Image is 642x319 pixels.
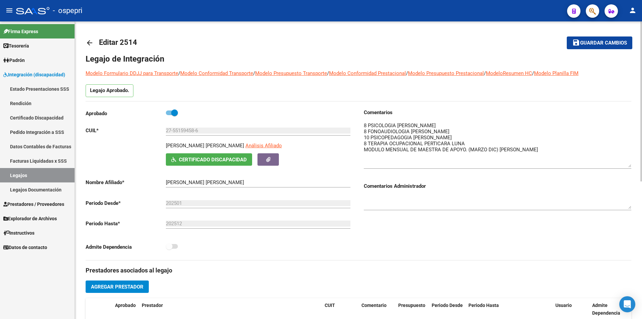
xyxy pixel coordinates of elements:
span: Prestadores / Proveedores [3,201,64,208]
a: Modelo Presupuesto Transporte [255,70,327,76]
span: Tesorería [3,42,29,50]
a: ModeloResumen HC [486,70,532,76]
span: Integración (discapacidad) [3,71,65,78]
span: Admite Dependencia [592,303,620,316]
button: Certificado Discapacidad [166,153,252,166]
a: Modelo Presupuesto Prestacional [408,70,484,76]
p: Legajo Aprobado. [86,84,133,97]
span: Editar 2514 [99,38,137,47]
mat-icon: menu [5,6,13,14]
button: Guardar cambios [567,36,632,49]
span: - ospepri [53,3,82,18]
a: Modelo Conformidad Transporte [180,70,253,76]
span: Periodo Desde [432,303,463,308]
span: Análisis Afiliado [245,143,282,149]
span: Instructivos [3,229,34,237]
a: Modelo Formulario DDJJ para Transporte [86,70,178,76]
h3: Prestadores asociados al legajo [86,266,631,275]
span: Certificado Discapacidad [179,157,247,163]
h3: Comentarios [364,109,631,116]
button: Agregar Prestador [86,281,149,293]
h3: Comentarios Administrador [364,182,631,190]
p: Periodo Hasta [86,220,166,227]
span: CUIT [325,303,335,308]
span: Firma Express [3,28,38,35]
span: Presupuesto [398,303,425,308]
span: Datos de contacto [3,244,47,251]
span: Padrón [3,57,25,64]
span: Prestador [142,303,163,308]
mat-icon: person [629,6,637,14]
span: Usuario [555,303,572,308]
p: Periodo Desde [86,200,166,207]
a: Modelo Planilla FIM [534,70,578,76]
mat-icon: save [572,38,580,47]
span: Explorador de Archivos [3,215,57,222]
span: Guardar cambios [580,40,627,46]
span: Agregar Prestador [91,284,143,290]
p: [PERSON_NAME] [PERSON_NAME] [166,142,244,149]
h1: Legajo de Integración [86,54,631,64]
mat-icon: arrow_back [86,39,94,47]
div: Open Intercom Messenger [619,296,635,312]
p: Aprobado [86,110,166,117]
a: Modelo Conformidad Prestacional [329,70,406,76]
p: CUIL [86,127,166,134]
span: Periodo Hasta [468,303,499,308]
p: Nombre Afiliado [86,179,166,186]
p: Admite Dependencia [86,243,166,251]
span: Aprobado [115,303,136,308]
span: Comentario [361,303,387,308]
